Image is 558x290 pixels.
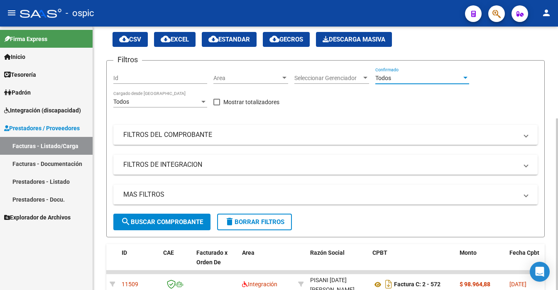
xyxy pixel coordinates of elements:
[460,281,490,288] strong: $ 98.964,88
[118,244,160,280] datatable-header-cell: ID
[269,34,279,44] mat-icon: cloud_download
[316,32,392,47] button: Descarga Masiva
[123,160,518,169] mat-panel-title: FILTROS DE INTEGRACION
[541,8,551,18] mat-icon: person
[122,281,138,288] span: 11509
[113,54,142,66] h3: Filtros
[456,244,506,280] datatable-header-cell: Monto
[223,97,279,107] span: Mostrar totalizadores
[196,249,228,266] span: Facturado x Orden De
[113,155,538,175] mat-expansion-panel-header: FILTROS DE INTEGRACION
[394,281,441,288] strong: Factura C: 2 - 572
[113,214,210,230] button: Buscar Comprobante
[161,36,189,43] span: EXCEL
[460,249,477,256] span: Monto
[119,36,141,43] span: CSV
[242,281,277,288] span: Integración
[161,34,171,44] mat-icon: cloud_download
[294,75,362,82] span: Seleccionar Gerenciador
[113,98,129,105] span: Todos
[4,88,31,97] span: Padrón
[4,106,81,115] span: Integración (discapacidad)
[509,249,539,256] span: Fecha Cpbt
[4,52,25,61] span: Inicio
[310,249,345,256] span: Razón Social
[121,217,131,227] mat-icon: search
[163,249,174,256] span: CAE
[530,262,550,282] div: Open Intercom Messenger
[4,124,80,133] span: Prestadores / Proveedores
[213,75,281,82] span: Area
[208,34,218,44] mat-icon: cloud_download
[4,70,36,79] span: Tesorería
[113,185,538,205] mat-expansion-panel-header: MAS FILTROS
[121,218,203,226] span: Buscar Comprobante
[316,32,392,47] app-download-masive: Descarga masiva de comprobantes (adjuntos)
[202,32,257,47] button: Estandar
[7,8,17,18] mat-icon: menu
[208,36,250,43] span: Estandar
[225,218,284,226] span: Borrar Filtros
[509,281,526,288] span: [DATE]
[66,4,94,22] span: - ospic
[375,75,391,81] span: Todos
[239,244,295,280] datatable-header-cell: Area
[307,244,369,280] datatable-header-cell: Razón Social
[123,190,518,199] mat-panel-title: MAS FILTROS
[323,36,385,43] span: Descarga Masiva
[4,34,47,44] span: Firma Express
[4,213,71,222] span: Explorador de Archivos
[225,217,235,227] mat-icon: delete
[263,32,310,47] button: Gecros
[372,249,387,256] span: CPBT
[113,125,538,145] mat-expansion-panel-header: FILTROS DEL COMPROBANTE
[193,244,239,280] datatable-header-cell: Facturado x Orden De
[113,32,148,47] button: CSV
[154,32,196,47] button: EXCEL
[217,214,292,230] button: Borrar Filtros
[242,249,255,256] span: Area
[506,244,543,280] datatable-header-cell: Fecha Cpbt
[119,34,129,44] mat-icon: cloud_download
[269,36,303,43] span: Gecros
[369,244,456,280] datatable-header-cell: CPBT
[160,244,193,280] datatable-header-cell: CAE
[122,249,127,256] span: ID
[123,130,518,139] mat-panel-title: FILTROS DEL COMPROBANTE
